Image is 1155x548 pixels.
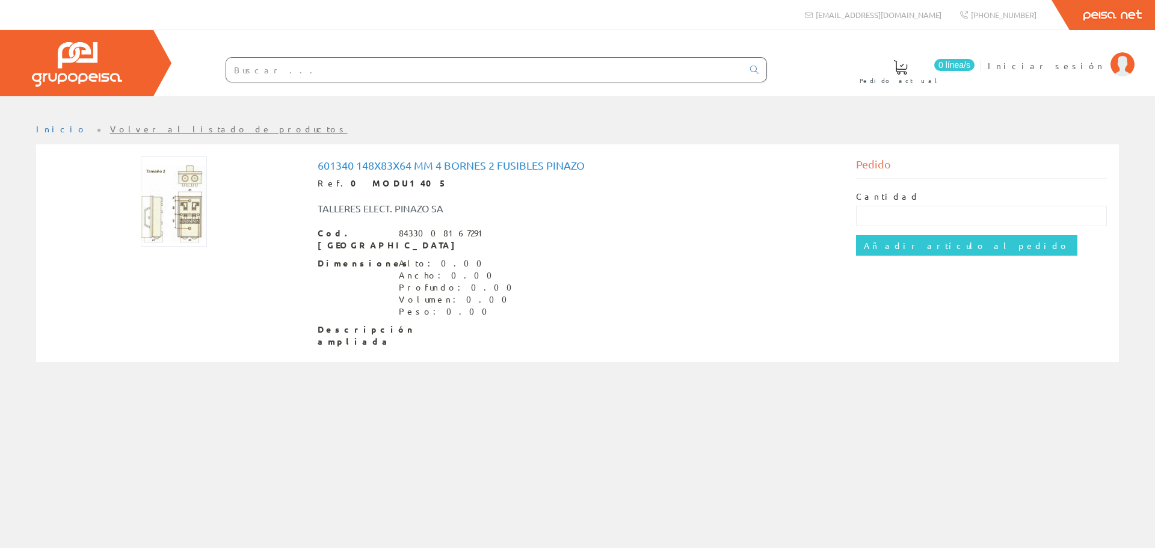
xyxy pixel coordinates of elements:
span: Descripción ampliada [318,324,390,348]
a: Inicio [36,123,87,134]
span: 0 línea/s [934,59,975,71]
input: Añadir artículo al pedido [856,235,1077,256]
a: Iniciar sesión [988,50,1135,61]
img: Grupo Peisa [32,42,122,87]
div: TALLERES ELECT. PINAZO SA [309,202,623,215]
span: Dimensiones [318,257,390,269]
div: Ref. [318,177,838,189]
div: Ancho: 0.00 [399,269,519,282]
input: Buscar ... [226,58,743,82]
a: Volver al listado de productos [110,123,348,134]
label: Cantidad [856,191,920,203]
div: Profundo: 0.00 [399,282,519,294]
div: Volumen: 0.00 [399,294,519,306]
span: Cod. [GEOGRAPHIC_DATA] [318,227,390,251]
span: Pedido actual [860,75,941,87]
div: 8433008167291 [399,227,488,239]
span: [EMAIL_ADDRESS][DOMAIN_NAME] [816,10,941,20]
strong: 0 MODU1405 [351,177,448,188]
div: Peso: 0.00 [399,306,519,318]
div: Alto: 0.00 [399,257,519,269]
span: [PHONE_NUMBER] [971,10,1036,20]
div: Pedido [856,156,1107,179]
img: Foto artículo 601340 148x83x64 Mm 4 Bornes 2 Fusibles Pinazo (109.51327433628x150) [141,156,207,247]
span: Iniciar sesión [988,60,1104,72]
h1: 601340 148x83x64 Mm 4 Bornes 2 Fusibles Pinazo [318,159,838,171]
